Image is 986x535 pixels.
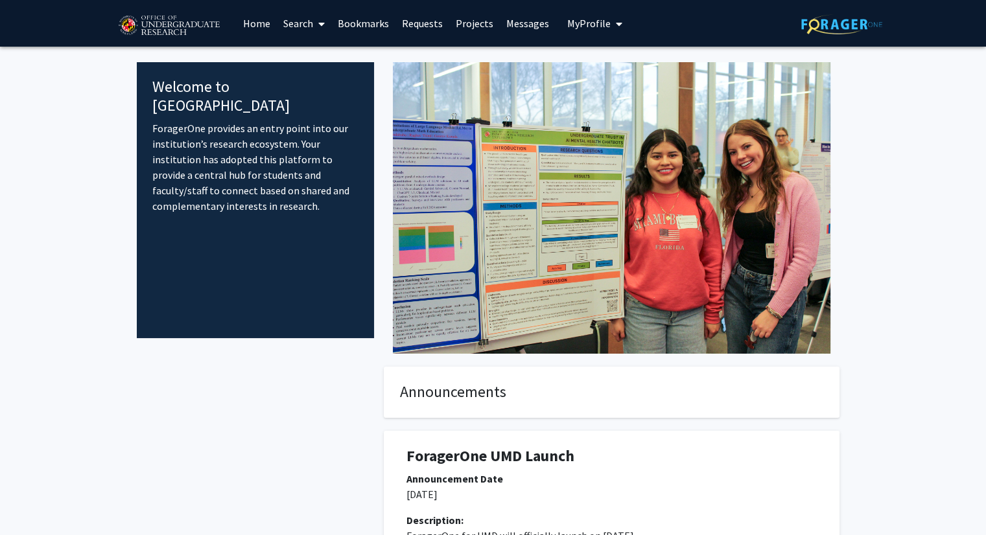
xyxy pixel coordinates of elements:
[406,471,817,486] div: Announcement Date
[406,447,817,466] h1: ForagerOne UMD Launch
[393,62,830,354] img: Cover Image
[152,120,359,214] p: ForagerOne provides an entry point into our institution’s research ecosystem. Your institution ha...
[395,1,449,46] a: Requests
[114,10,224,42] img: University of Maryland Logo
[400,383,823,402] h4: Announcements
[237,1,277,46] a: Home
[406,512,817,528] div: Description:
[567,17,611,30] span: My Profile
[500,1,556,46] a: Messages
[801,14,882,34] img: ForagerOne Logo
[152,78,359,115] h4: Welcome to [GEOGRAPHIC_DATA]
[406,486,817,502] p: [DATE]
[10,477,55,525] iframe: Chat
[331,1,395,46] a: Bookmarks
[449,1,500,46] a: Projects
[277,1,331,46] a: Search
